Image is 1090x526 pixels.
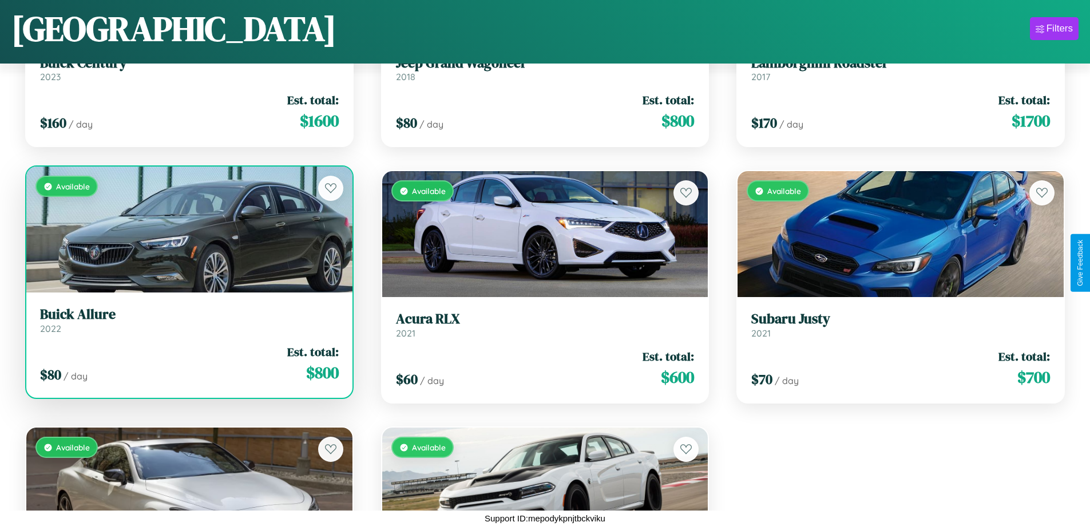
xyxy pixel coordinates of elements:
span: Est. total: [643,348,694,365]
h1: [GEOGRAPHIC_DATA] [11,5,336,52]
span: / day [64,370,88,382]
span: / day [69,118,93,130]
span: $ 1600 [300,109,339,132]
a: Buick Century2023 [40,55,339,83]
span: 2023 [40,71,61,82]
span: Est. total: [998,92,1050,108]
span: 2018 [396,71,415,82]
span: Est. total: [998,348,1050,365]
span: $ 80 [396,113,417,132]
span: $ 800 [661,109,694,132]
h3: Buick Allure [40,306,339,323]
span: Est. total: [287,92,339,108]
span: 2017 [751,71,770,82]
div: Give Feedback [1076,240,1084,286]
span: $ 700 [1017,366,1050,389]
a: Buick Allure2022 [40,306,339,334]
span: Available [56,181,90,191]
span: $ 80 [40,365,61,384]
button: Filters [1030,17,1079,40]
span: $ 170 [751,113,777,132]
h3: Subaru Justy [751,311,1050,327]
span: $ 60 [396,370,418,389]
p: Support ID: mepodykpnjtbckviku [485,511,605,526]
a: Jeep Grand Wagoneer2018 [396,55,695,83]
span: Est. total: [287,343,339,360]
span: $ 600 [661,366,694,389]
span: Available [412,186,446,196]
span: / day [779,118,803,130]
span: / day [775,375,799,386]
a: Acura RLX2021 [396,311,695,339]
a: Lamborghini Roadster2017 [751,55,1050,83]
span: $ 800 [306,361,339,384]
span: Available [767,186,801,196]
span: 2021 [396,327,415,339]
a: Subaru Justy2021 [751,311,1050,339]
span: / day [420,375,444,386]
span: $ 70 [751,370,772,389]
span: 2022 [40,323,61,334]
div: Filters [1047,23,1073,34]
span: 2021 [751,327,771,339]
span: $ 1700 [1012,109,1050,132]
span: Available [412,442,446,452]
span: Est. total: [643,92,694,108]
h3: Acura RLX [396,311,695,327]
span: $ 160 [40,113,66,132]
span: / day [419,118,443,130]
span: Available [56,442,90,452]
